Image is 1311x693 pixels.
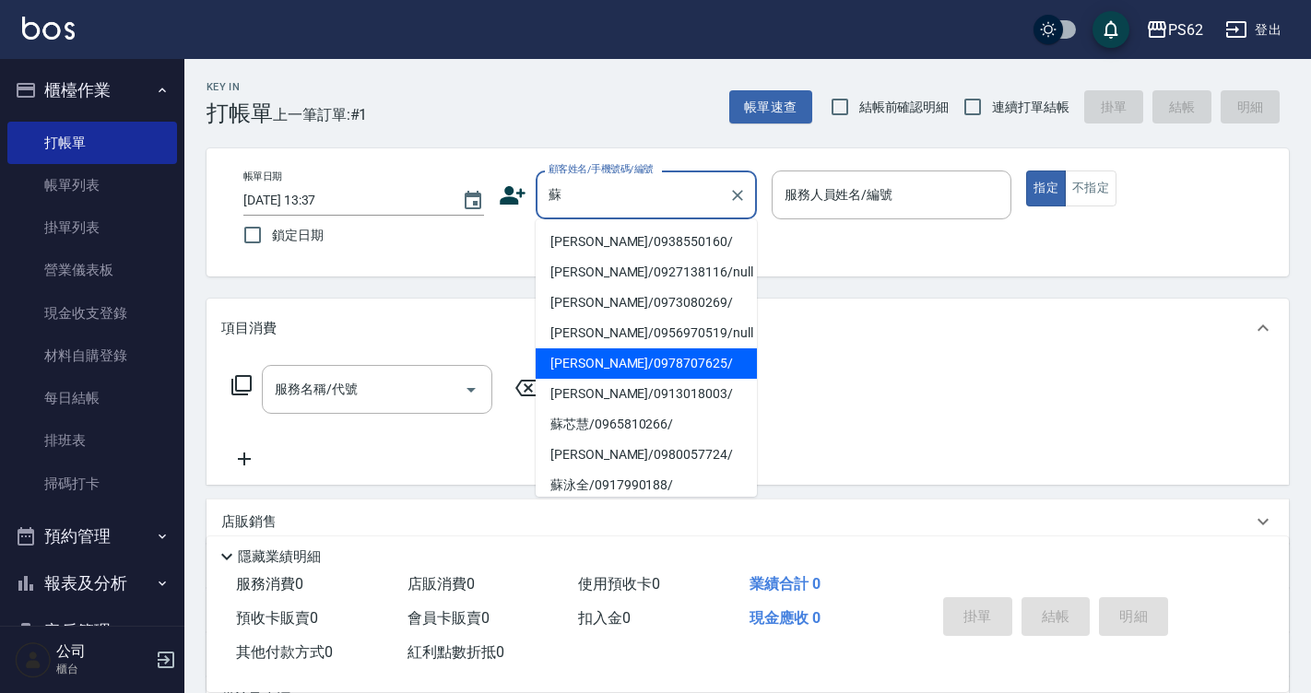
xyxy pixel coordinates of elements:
[7,249,177,291] a: 營業儀表板
[1092,11,1129,48] button: save
[7,512,177,560] button: 預約管理
[22,17,75,40] img: Logo
[238,547,321,567] p: 隱藏業績明細
[207,499,1289,544] div: 店販銷售
[7,206,177,249] a: 掛單列表
[7,419,177,462] a: 排班表
[407,643,504,661] span: 紅利點數折抵 0
[750,609,821,627] span: 現金應收 0
[7,607,177,655] button: 客戶管理
[273,103,368,126] span: 上一筆訂單:#1
[578,575,660,593] span: 使用預收卡 0
[221,319,277,338] p: 項目消費
[549,162,654,176] label: 顧客姓名/手機號碼/編號
[7,463,177,505] a: 掃碼打卡
[1168,18,1203,41] div: PS62
[536,288,757,318] li: [PERSON_NAME]/0973080269/
[243,170,282,183] label: 帳單日期
[536,227,757,257] li: [PERSON_NAME]/0938550160/
[15,641,52,678] img: Person
[56,642,150,661] h5: 公司
[407,609,490,627] span: 會員卡販賣 0
[236,575,303,593] span: 服務消費 0
[536,440,757,470] li: [PERSON_NAME]/0980057724/
[1026,170,1066,206] button: 指定
[536,470,757,500] li: 蘇泳全/0917990188/
[992,98,1069,117] span: 連續打單結帳
[725,182,750,208] button: Clear
[236,609,318,627] span: 預收卡販賣 0
[7,122,177,164] a: 打帳單
[207,81,273,93] h2: Key In
[536,348,757,379] li: [PERSON_NAME]/0978707625/
[1065,170,1116,206] button: 不指定
[536,379,757,409] li: [PERSON_NAME]/0913018003/
[236,643,333,661] span: 其他付款方式 0
[578,609,631,627] span: 扣入金 0
[207,100,273,126] h3: 打帳單
[207,299,1289,358] div: 項目消費
[451,179,495,223] button: Choose date, selected date is 2025-09-21
[536,409,757,440] li: 蘇芯慧/0965810266/
[7,377,177,419] a: 每日結帳
[859,98,950,117] span: 結帳前確認明細
[7,164,177,206] a: 帳單列表
[7,292,177,335] a: 現金收支登錄
[243,185,443,216] input: YYYY/MM/DD hh:mm
[7,335,177,377] a: 材料自購登錄
[7,66,177,114] button: 櫃檯作業
[536,257,757,288] li: [PERSON_NAME]/0927138116/null
[750,575,821,593] span: 業績合計 0
[729,90,812,124] button: 帳單速查
[456,375,486,405] button: Open
[1139,11,1211,49] button: PS62
[56,661,150,677] p: 櫃台
[221,512,277,532] p: 店販銷售
[7,559,177,607] button: 報表及分析
[1218,13,1289,47] button: 登出
[407,575,475,593] span: 店販消費 0
[536,318,757,348] li: [PERSON_NAME]/0956970519/null
[272,226,324,245] span: 鎖定日期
